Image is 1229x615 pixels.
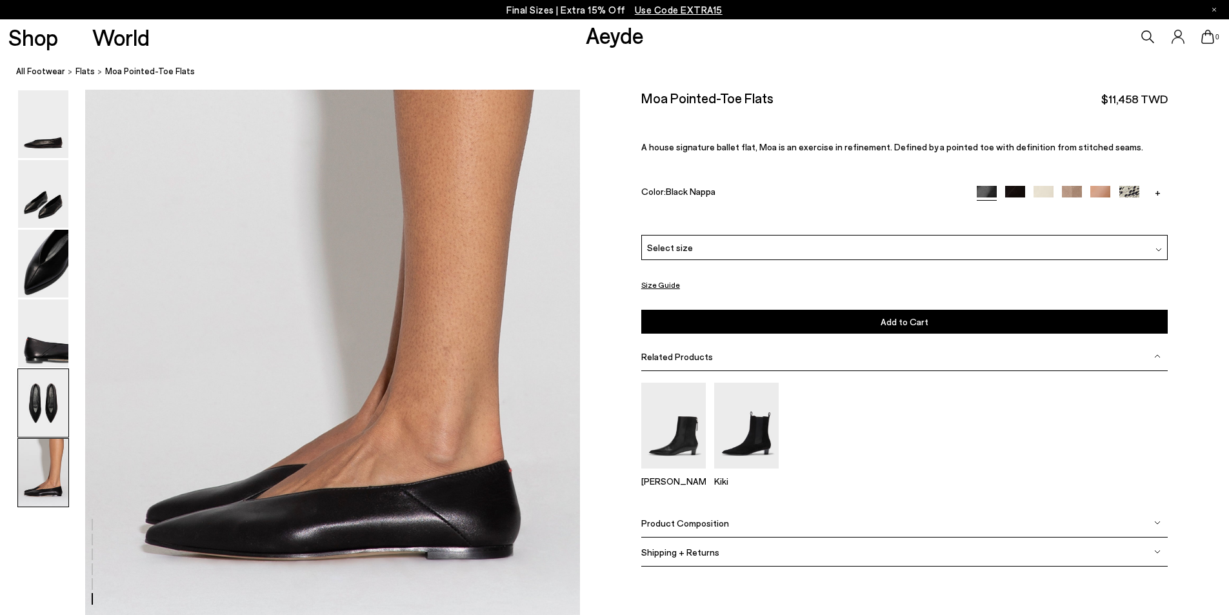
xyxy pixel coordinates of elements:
[18,439,68,507] img: Moa Pointed-Toe Flats - Image 6
[1154,353,1161,359] img: svg%3E
[18,90,68,158] img: Moa Pointed-Toe Flats - Image 1
[647,241,693,254] span: Select size
[18,160,68,228] img: Moa Pointed-Toe Flats - Image 2
[641,141,1143,152] span: A house signature ballet flat, Moa is an exercise in refinement. Defined by a pointed toe with de...
[8,26,58,48] a: Shop
[641,518,729,529] span: Product Composition
[75,65,95,78] a: Flats
[75,66,95,76] span: Flats
[881,316,928,327] span: Add to Cart
[641,476,706,487] p: [PERSON_NAME]
[1201,30,1214,44] a: 0
[1155,247,1162,253] img: svg%3E
[16,65,65,78] a: All Footwear
[105,65,195,78] span: Moa Pointed-Toe Flats
[506,2,723,18] p: Final Sizes | Extra 15% Off
[92,26,150,48] a: World
[641,547,719,558] span: Shipping + Returns
[586,21,644,48] a: Aeyde
[16,54,1229,90] nav: breadcrumb
[18,230,68,297] img: Moa Pointed-Toe Flats - Image 3
[1214,34,1221,41] span: 0
[641,459,706,487] a: Harriet Pointed Ankle Boots [PERSON_NAME]
[1154,549,1161,555] img: svg%3E
[714,459,779,487] a: Kiki Suede Chelsea Boots Kiki
[1148,186,1168,197] a: +
[18,369,68,437] img: Moa Pointed-Toe Flats - Image 5
[641,383,706,469] img: Harriet Pointed Ankle Boots
[18,299,68,367] img: Moa Pointed-Toe Flats - Image 4
[641,277,680,293] button: Size Guide
[641,310,1168,334] button: Add to Cart
[714,476,779,487] p: Kiki
[1101,91,1168,107] span: $11,458 TWD
[714,383,779,469] img: Kiki Suede Chelsea Boots
[641,351,713,362] span: Related Products
[1154,519,1161,526] img: svg%3E
[635,4,723,15] span: Navigate to /collections/ss25-final-sizes
[641,186,960,201] div: Color:
[641,90,774,106] h2: Moa Pointed-Toe Flats
[666,186,715,197] span: Black Nappa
